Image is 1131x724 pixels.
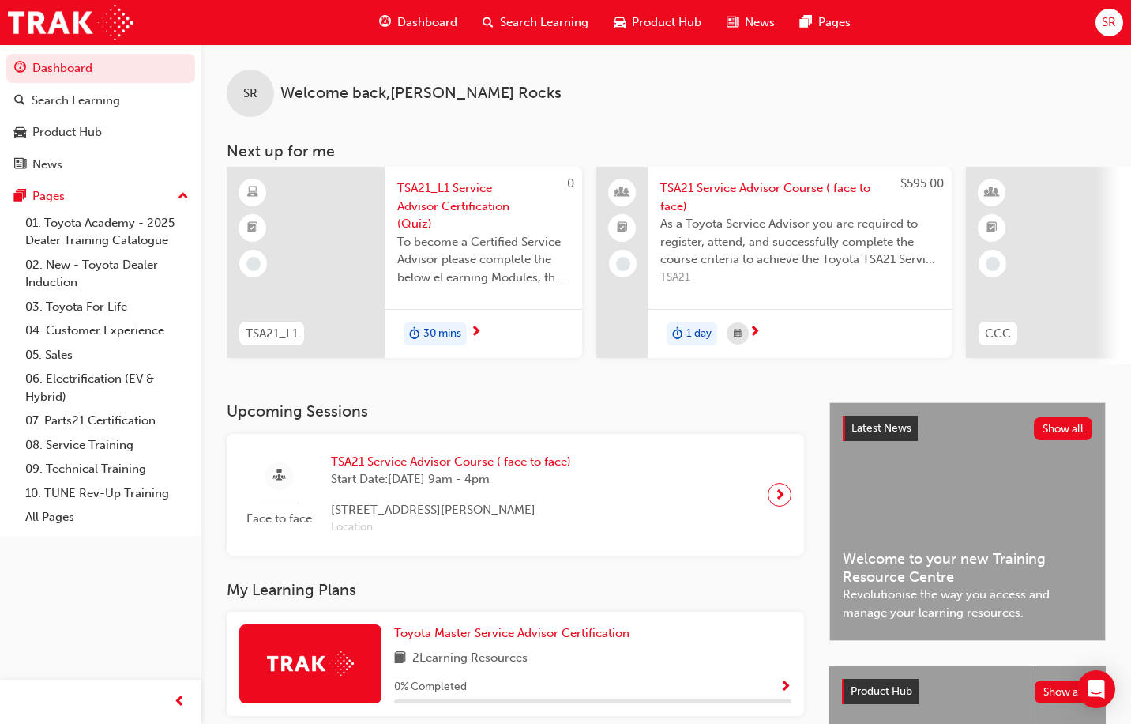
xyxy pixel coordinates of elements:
[774,484,786,506] span: next-icon
[843,416,1092,441] a: Latest NewsShow all
[614,13,626,32] span: car-icon
[842,679,1093,704] a: Product HubShow all
[6,51,195,182] button: DashboardSearch LearningProduct HubNews
[247,218,258,239] span: booktick-icon
[14,126,26,140] span: car-icon
[660,215,939,269] span: As a Toyota Service Advisor you are required to register, attend, and successfully complete the c...
[780,677,791,697] button: Show Progress
[19,433,195,458] a: 08. Service Training
[19,505,195,530] a: All Pages
[567,176,574,190] span: 0
[6,150,195,179] a: News
[19,253,195,295] a: 02. New - Toyota Dealer Induction
[6,54,195,83] a: Dashboard
[397,179,569,233] span: TSA21_L1 Service Advisor Certification (Quiz)
[14,62,26,76] span: guage-icon
[397,13,457,32] span: Dashboard
[409,324,420,345] span: duration-icon
[19,295,195,319] a: 03. Toyota For Life
[986,257,1000,271] span: learningRecordVerb_NONE-icon
[851,684,912,698] span: Product Hub
[8,5,133,40] img: Trak
[780,681,791,695] span: Show Progress
[423,325,461,343] span: 30 mins
[714,6,787,39] a: news-iconNews
[1095,9,1123,36] button: SR
[19,367,195,409] a: 06. Electrification (EV & Hybrid)
[19,211,195,253] a: 01. Toyota Academy - 2025 Dealer Training Catalogue
[14,94,25,108] span: search-icon
[500,13,588,32] span: Search Learning
[19,457,195,481] a: 09. Technical Training
[273,466,285,486] span: sessionType_FACE_TO_FACE-icon
[19,319,195,343] a: 04. Customer Experience
[632,13,701,32] span: Product Hub
[787,6,863,39] a: pages-iconPages
[6,182,195,211] button: Pages
[727,13,738,32] span: news-icon
[745,13,775,32] span: News
[246,257,261,271] span: learningRecordVerb_NONE-icon
[227,402,804,420] h3: Upcoming Sessions
[32,187,65,206] div: Pages
[1034,417,1093,440] button: Show all
[14,190,26,204] span: pages-icon
[201,142,1131,160] h3: Next up for me
[239,447,791,543] a: Face to faceTSA21 Service Advisor Course ( face to face)Start Date:[DATE] 9am - 4pm[STREET_ADDRES...
[239,510,318,528] span: Face to face
[660,179,939,215] span: TSA21 Service Advisor Course ( face to face)
[19,481,195,506] a: 10. TUNE Rev-Up Training
[596,167,952,358] a: $595.00TSA21 Service Advisor Course ( face to face)As a Toyota Service Advisor you are required t...
[227,167,582,358] a: 0TSA21_L1TSA21_L1 Service Advisor Certification (Quiz)To become a Certified Service Advisor pleas...
[379,13,391,32] span: guage-icon
[986,183,998,203] span: learningResourceType_INSTRUCTOR_LED-icon
[616,257,630,271] span: learningRecordVerb_NONE-icon
[394,678,467,696] span: 0 % Completed
[470,326,482,340] span: next-icon
[851,421,911,435] span: Latest News
[331,470,571,488] span: Start Date: [DATE] 9am - 4pm
[394,626,629,640] span: Toyota Master Service Advisor Certification
[243,85,257,103] span: SR
[366,6,470,39] a: guage-iconDashboard
[32,92,120,110] div: Search Learning
[227,581,804,599] h3: My Learning Plans
[1035,681,1094,703] button: Show all
[818,13,851,32] span: Pages
[178,187,189,207] span: up-icon
[19,343,195,368] a: 05. Sales
[1102,13,1116,32] span: SR
[734,324,742,344] span: calendar-icon
[900,176,944,190] span: $595.00
[32,156,62,174] div: News
[14,158,26,172] span: news-icon
[601,6,714,39] a: car-iconProduct Hub
[6,118,195,147] a: Product Hub
[686,325,712,343] span: 1 day
[749,326,761,340] span: next-icon
[617,183,628,203] span: people-icon
[617,218,628,239] span: booktick-icon
[246,325,298,343] span: TSA21_L1
[672,324,683,345] span: duration-icon
[397,233,569,287] span: To become a Certified Service Advisor please complete the below eLearning Modules, the Service Ad...
[1077,670,1115,708] div: Open Intercom Messenger
[829,402,1106,641] a: Latest NewsShow allWelcome to your new Training Resource CentreRevolutionise the way you access a...
[986,218,998,239] span: booktick-icon
[19,409,195,433] a: 07. Parts21 Certification
[280,85,562,103] span: Welcome back , [PERSON_NAME] Rocks
[483,13,494,32] span: search-icon
[32,123,102,141] div: Product Hub
[412,649,528,669] span: 2 Learning Resources
[985,325,1011,343] span: CCC
[394,649,406,669] span: book-icon
[331,453,571,471] span: TSA21 Service Advisor Course ( face to face)
[394,624,636,643] a: Toyota Master Service Advisor Certification
[843,586,1092,621] span: Revolutionise the way you access and manage your learning resources.
[174,692,186,712] span: prev-icon
[267,651,354,676] img: Trak
[800,13,812,32] span: pages-icon
[843,550,1092,586] span: Welcome to your new Training Resource Centre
